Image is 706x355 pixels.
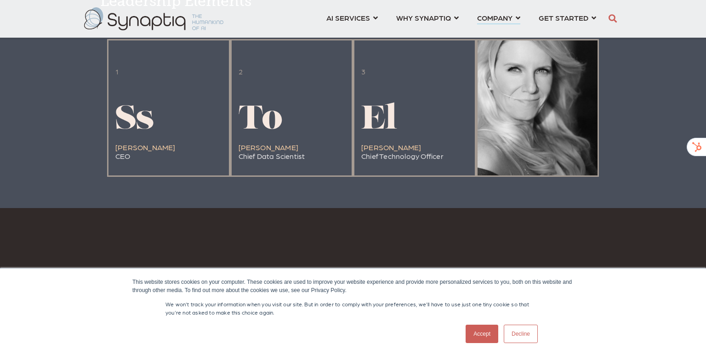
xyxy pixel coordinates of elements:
span: [PERSON_NAME] [239,143,299,152]
span: 1 [115,67,119,76]
span: El [361,104,397,137]
a: AI SERVICES [326,9,378,26]
span: [PERSON_NAME] [115,143,176,152]
a: Accept [466,325,498,343]
span: 3 [361,67,365,76]
nav: menu [317,2,605,35]
span: [PERSON_NAME] [361,143,421,152]
span: WHY SYNAPTIQ [396,11,451,24]
div: This website stores cookies on your computer. These cookies are used to improve your website expe... [132,278,574,294]
span: CEO [115,152,131,160]
a: WHY SYNAPTIQ [396,9,459,26]
a: Decline [504,325,538,343]
span: To [239,104,283,137]
span: Chief Technology Officer [361,152,444,160]
span: Chief Data Scientist [239,152,305,160]
a: COMPANY [477,9,520,26]
p: We won't track your information when you visit our site. But in order to comply with your prefere... [165,300,541,316]
span: COMPANY [477,11,512,24]
span: 2 [239,67,243,76]
img: synaptiq logo-2 [84,7,223,30]
a: GET STARTED [539,9,596,26]
span: AI SERVICES [326,11,370,24]
span: Ss [115,104,154,137]
span: GET STARTED [539,11,588,24]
